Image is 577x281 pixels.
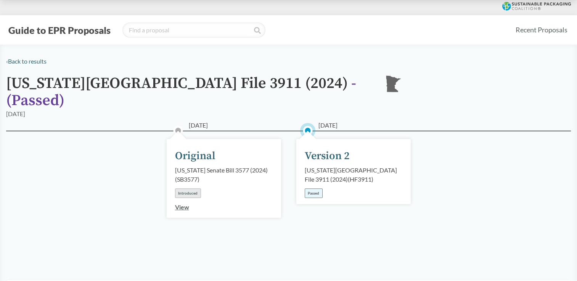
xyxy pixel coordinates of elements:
[6,74,356,110] span: - ( Passed )
[6,75,372,109] h1: [US_STATE][GEOGRAPHIC_DATA] File 3911 (2024)
[305,188,323,198] div: Passed
[305,166,402,184] div: [US_STATE][GEOGRAPHIC_DATA] File 3911 (2024) ( HF3911 )
[189,121,208,130] span: [DATE]
[175,166,273,184] div: [US_STATE] Senate Bill 3577 (2024) ( SB3577 )
[122,22,265,38] input: Find a proposal
[6,57,47,65] a: ‹Back to results
[175,203,189,211] a: View
[305,148,350,164] div: Version 2
[512,21,571,38] a: Recent Proposals
[6,109,25,118] div: [DATE]
[175,148,215,164] div: Original
[6,24,113,36] button: Guide to EPR Proposals
[175,188,201,198] div: Introduced
[318,121,338,130] span: [DATE]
